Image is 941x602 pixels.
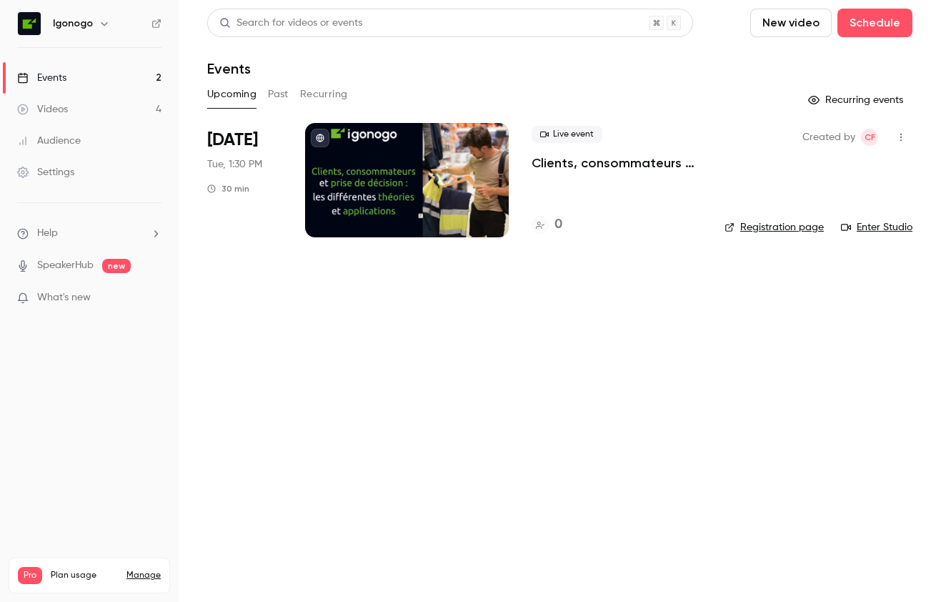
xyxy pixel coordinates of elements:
span: What's new [37,290,91,305]
div: Events [17,71,66,85]
a: 0 [532,215,562,235]
div: Videos [17,102,68,117]
div: 30 min [207,183,249,194]
a: Enter Studio [841,220,912,235]
a: Clients, consommateurs et prise de décision : les différentes théories et applications [532,154,702,172]
button: Recurring events [802,89,912,112]
div: Search for videos or events [219,16,362,31]
div: Oct 7 Tue, 1:30 PM (Europe/Paris) [207,123,282,237]
h1: Events [207,60,251,77]
div: Settings [17,165,74,179]
span: Pro [18,567,42,584]
h6: Igonogo [53,16,93,31]
span: CF [865,129,875,146]
a: Registration page [725,220,824,235]
span: Tue, 1:30 PM [207,157,262,172]
h4: 0 [554,215,562,235]
button: Schedule [837,9,912,37]
a: SpeakerHub [37,258,94,273]
iframe: Noticeable Trigger [144,292,161,305]
span: Candice Francois [861,129,878,146]
button: Recurring [300,83,348,106]
span: Plan usage [51,570,118,581]
span: [DATE] [207,129,258,152]
button: Past [268,83,289,106]
span: Live event [532,126,602,143]
span: new [102,259,131,273]
div: Audience [17,134,81,148]
span: Created by [802,129,855,146]
span: Help [37,226,58,241]
button: Upcoming [207,83,257,106]
button: New video [750,9,832,37]
img: Igonogo [18,12,41,35]
li: help-dropdown-opener [17,226,161,241]
a: Manage [126,570,161,581]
